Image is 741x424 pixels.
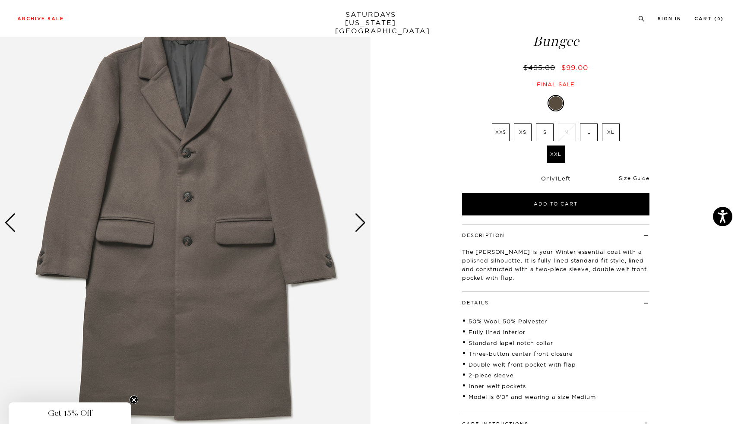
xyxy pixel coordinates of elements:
[462,247,649,282] p: The [PERSON_NAME] is your Winter essential coat with a polished silhouette. It is fully lined sta...
[602,123,620,141] label: XL
[514,123,532,141] label: XS
[717,17,721,21] small: 0
[462,360,649,369] li: Double welt front pocket with flap
[9,402,131,424] div: Get 15% OffClose teaser
[462,233,505,238] button: Description
[462,382,649,390] li: Inner welt pockets
[461,81,651,88] div: Final sale
[561,63,588,72] span: $99.00
[462,193,649,215] button: Add to Cart
[462,392,649,401] li: Model is 6'0" and wearing a size Medium
[355,213,366,232] div: Next slide
[536,123,554,141] label: S
[461,34,651,48] span: Bungee
[461,18,651,48] h1: Morgan Topcoat
[555,175,558,182] span: 1
[694,16,724,21] a: Cart (0)
[17,16,64,21] a: Archive Sale
[547,146,565,163] label: XXL
[462,317,649,326] li: 50% Wool, 50% Polyester
[48,408,92,418] span: Get 15% Off
[619,175,649,181] a: Size Guide
[580,123,598,141] label: L
[462,349,649,358] li: Three-button center front closure
[130,396,138,404] button: Close teaser
[523,63,559,72] del: $495.00
[462,371,649,380] li: 2-piece sleeve
[658,16,681,21] a: Sign In
[462,339,649,347] li: Standard lapel notch collar
[462,175,649,182] div: Only Left
[335,10,406,35] a: SATURDAYS[US_STATE][GEOGRAPHIC_DATA]
[4,213,16,232] div: Previous slide
[462,328,649,336] li: Fully lined interior
[492,123,510,141] label: XXS
[462,301,489,305] button: Details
